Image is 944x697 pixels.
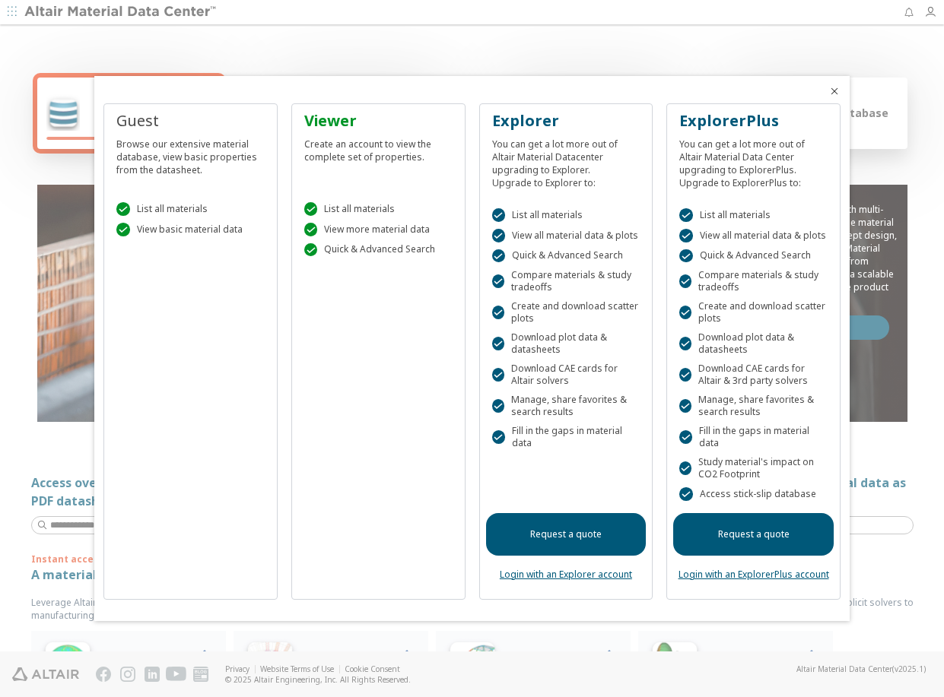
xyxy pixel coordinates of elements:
[492,274,504,288] div: 
[679,229,693,242] div: 
[492,208,640,222] div: List all materials
[679,430,692,444] div: 
[492,368,504,382] div: 
[492,229,506,242] div: 
[828,85,841,97] button: Close
[304,110,453,131] div: Viewer
[679,300,828,325] div: Create and download scatter plots
[116,202,265,216] div: List all materials
[304,223,453,236] div: View more material data
[116,223,130,236] div: 
[679,208,693,222] div: 
[304,202,453,216] div: List all materials
[679,274,691,288] div: 
[492,249,506,263] div: 
[679,487,828,501] div: Access stick-slip database
[673,513,834,556] a: Request a quote
[679,331,828,356] div: Download plot data & datasheets
[679,110,828,131] div: ExplorerPlus
[679,337,691,350] div: 
[492,337,504,350] div: 
[492,110,640,131] div: Explorer
[679,368,691,382] div: 
[116,110,265,131] div: Guest
[679,208,828,222] div: List all materials
[679,425,828,449] div: Fill in the gaps in material data
[116,131,265,176] div: Browse our extensive material database, view basic properties from the datasheet.
[679,487,693,501] div: 
[492,249,640,263] div: Quick & Advanced Search
[679,568,829,581] a: Login with an ExplorerPlus account
[116,202,130,216] div: 
[492,399,504,413] div: 
[304,243,318,257] div: 
[492,269,640,293] div: Compare materials & study tradeoffs
[679,229,828,242] div: View all material data & plots
[679,249,693,263] div: 
[679,269,828,293] div: Compare materials & study tradeoffs
[492,208,506,222] div: 
[679,461,691,475] div: 
[492,306,504,319] div: 
[492,394,640,418] div: Manage, share favorites & search results
[492,331,640,356] div: Download plot data & datasheets
[679,399,691,413] div: 
[304,131,453,163] div: Create an account to view the complete set of properties.
[304,202,318,216] div: 
[486,513,647,556] a: Request a quote
[492,430,505,444] div: 
[500,568,632,581] a: Login with an Explorer account
[679,249,828,263] div: Quick & Advanced Search
[492,229,640,242] div: View all material data & plots
[679,456,828,480] div: Study material's impact on CO2 Footprint
[679,394,828,418] div: Manage, share favorites & search results
[492,131,640,189] div: You can get a lot more out of Altair Material Datacenter upgrading to Explorer. Upgrade to Explor...
[492,300,640,325] div: Create and download scatter plots
[304,223,318,236] div: 
[492,363,640,387] div: Download CAE cards for Altair solvers
[304,243,453,257] div: Quick & Advanced Search
[679,306,691,319] div: 
[679,131,828,189] div: You can get a lot more out of Altair Material Data Center upgrading to ExplorerPlus. Upgrade to E...
[492,425,640,449] div: Fill in the gaps in material data
[679,363,828,387] div: Download CAE cards for Altair & 3rd party solvers
[116,223,265,236] div: View basic material data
